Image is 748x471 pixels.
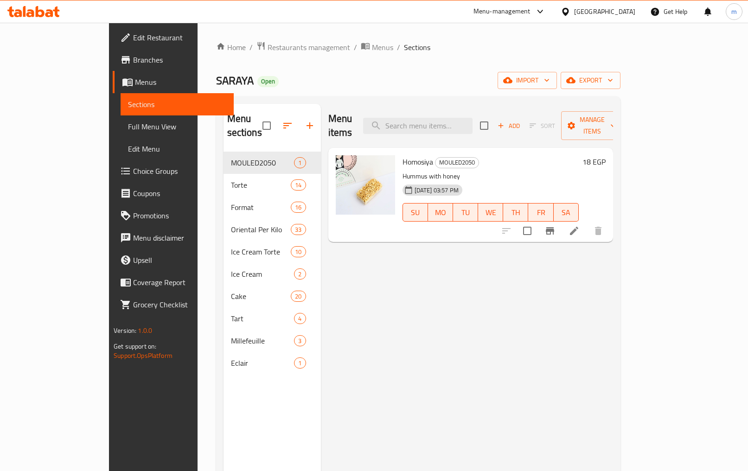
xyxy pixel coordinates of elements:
span: 2 [294,270,305,279]
p: Hummus with honey [403,171,579,182]
div: Oriental Per Kilo33 [224,218,321,241]
a: Edit Menu [121,138,234,160]
button: Add section [299,115,321,137]
span: Ice Cream [231,268,294,280]
button: WE [478,203,503,222]
span: TU [457,206,474,219]
div: items [294,313,306,324]
span: Menus [372,42,393,53]
span: Version: [114,325,136,337]
button: delete [587,220,609,242]
span: Get support on: [114,340,156,352]
span: WE [482,206,499,219]
span: SU [407,206,424,219]
div: items [294,357,306,369]
span: Coverage Report [133,277,226,288]
span: 1 [294,359,305,368]
div: Ice Cream2 [224,263,321,285]
button: SU [403,203,428,222]
div: items [291,246,306,257]
h2: Menu sections [227,112,262,140]
div: items [291,224,306,235]
span: Sections [128,99,226,110]
span: Menus [135,76,226,88]
nav: Menu sections [224,148,321,378]
span: Promotions [133,210,226,221]
div: items [291,179,306,191]
span: Millefeuille [231,335,294,346]
li: / [397,42,400,53]
span: 16 [291,203,305,212]
div: items [291,202,306,213]
div: Torte14 [224,174,321,196]
a: Menus [113,71,234,93]
span: import [505,75,550,86]
span: Select all sections [257,116,276,135]
div: Eclair1 [224,352,321,374]
span: Restaurants management [268,42,350,53]
button: Branch-specific-item [539,220,561,242]
span: Tart [231,313,294,324]
div: items [294,335,306,346]
span: Cake [231,291,291,302]
a: Sections [121,93,234,115]
a: Promotions [113,204,234,227]
a: Grocery Checklist [113,293,234,316]
span: [DATE] 03:57 PM [411,186,462,195]
a: Menu disclaimer [113,227,234,249]
a: Edit menu item [569,225,580,236]
span: Sort sections [276,115,299,137]
a: Support.OpsPlatform [114,350,173,362]
span: SA [557,206,575,219]
div: items [294,157,306,168]
span: Homosiya [403,155,433,169]
li: / [249,42,253,53]
span: Select section [474,116,494,135]
button: SA [554,203,579,222]
button: TU [453,203,478,222]
a: Choice Groups [113,160,234,182]
li: / [354,42,357,53]
a: Menus [361,41,393,53]
span: Edit Menu [128,143,226,154]
a: Coupons [113,182,234,204]
span: FR [532,206,550,219]
span: Select to update [518,221,537,241]
span: Open [257,77,279,85]
span: TH [507,206,524,219]
span: MOULED2050 [435,157,479,168]
span: 4 [294,314,305,323]
a: Edit Restaurant [113,26,234,49]
span: Branches [133,54,226,65]
h2: Menu items [328,112,352,140]
a: Coverage Report [113,271,234,293]
div: items [291,291,306,302]
div: [GEOGRAPHIC_DATA] [574,6,635,17]
span: Add [496,121,521,131]
div: MOULED20501 [224,152,321,174]
span: Oriental Per Kilo [231,224,291,235]
div: Eclair [231,357,294,369]
span: Upsell [133,255,226,266]
span: Full Menu View [128,121,226,132]
span: Torte [231,179,291,191]
div: Tart4 [224,307,321,330]
span: m [731,6,737,17]
span: Ice Cream Torte [231,246,291,257]
span: Add item [494,119,524,133]
span: Select section first [524,119,561,133]
span: Format [231,202,291,213]
span: 1.0.0 [138,325,152,337]
div: Millefeuille3 [224,330,321,352]
div: Menu-management [473,6,531,17]
div: MOULED2050 [231,157,294,168]
span: Sections [404,42,430,53]
span: Menu disclaimer [133,232,226,243]
div: MOULED2050 [435,157,479,168]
